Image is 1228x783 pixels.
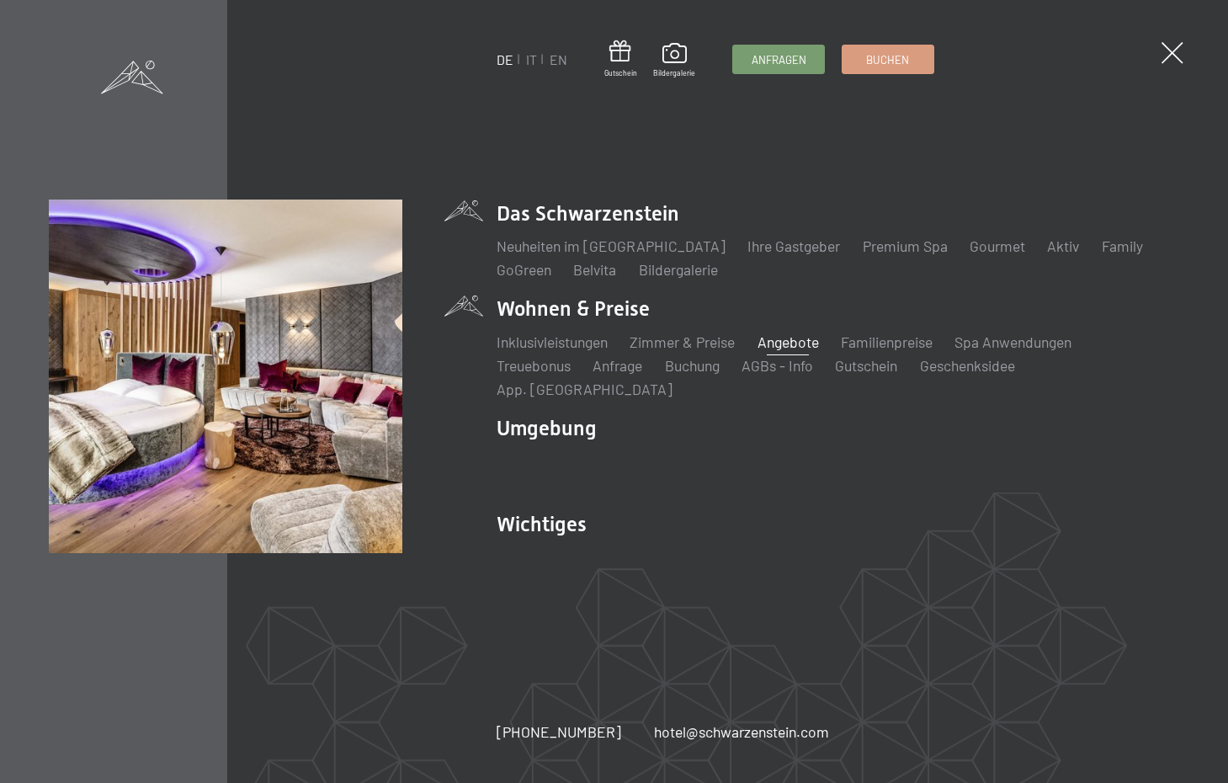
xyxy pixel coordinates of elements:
a: Spa Anwendungen [954,333,1071,351]
a: Aktiv [1047,237,1079,255]
a: Gutschein [835,356,897,375]
a: EN [550,51,567,67]
a: Zimmer & Preise [630,333,735,351]
a: hotel@schwarzenstein.com [654,722,829,743]
a: Belvita [573,260,616,279]
a: Treuebonus [497,356,571,375]
a: IT [526,51,537,67]
span: Bildergalerie [653,68,695,78]
a: Gourmet [970,237,1025,255]
a: Family [1102,237,1143,255]
span: Buchen [866,52,909,67]
a: App. [GEOGRAPHIC_DATA] [497,380,672,398]
a: Inklusivleistungen [497,333,608,351]
a: Familienpreise [841,333,933,351]
a: Neuheiten im [GEOGRAPHIC_DATA] [497,237,726,255]
a: Bildergalerie [639,260,718,279]
a: Ihre Gastgeber [747,237,840,255]
a: Gutschein [604,40,637,78]
a: Premium Spa [863,237,948,255]
a: Anfragen [733,45,824,73]
span: Gutschein [604,68,637,78]
a: [PHONE_NUMBER] [497,722,621,743]
a: Buchen [843,45,933,73]
a: Bildergalerie [653,43,695,78]
a: GoGreen [497,260,551,279]
a: Angebote [758,333,819,351]
a: AGBs - Info [742,356,813,375]
a: Buchung [665,356,720,375]
a: Anfrage [593,356,642,375]
a: DE [497,51,513,67]
span: [PHONE_NUMBER] [497,722,621,741]
a: Geschenksidee [920,356,1015,375]
span: Anfragen [752,52,806,67]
